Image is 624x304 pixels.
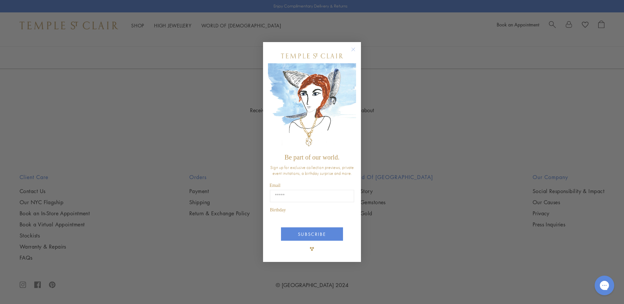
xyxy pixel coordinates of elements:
[270,183,280,188] span: Email
[270,164,354,176] span: Sign up for exclusive collection previews, private event invitations, a birthday surprise and more.
[591,273,617,297] iframe: Gorgias live chat messenger
[285,154,339,161] span: Be part of our world.
[268,63,356,150] img: c4a9eb12-d91a-4d4a-8ee0-386386f4f338.jpeg
[305,242,319,255] img: TSC
[281,53,343,58] img: Temple St. Clair
[270,190,354,202] input: Email
[281,227,343,241] button: SUBSCRIBE
[352,49,361,57] button: Close dialog
[270,207,286,212] span: Birthday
